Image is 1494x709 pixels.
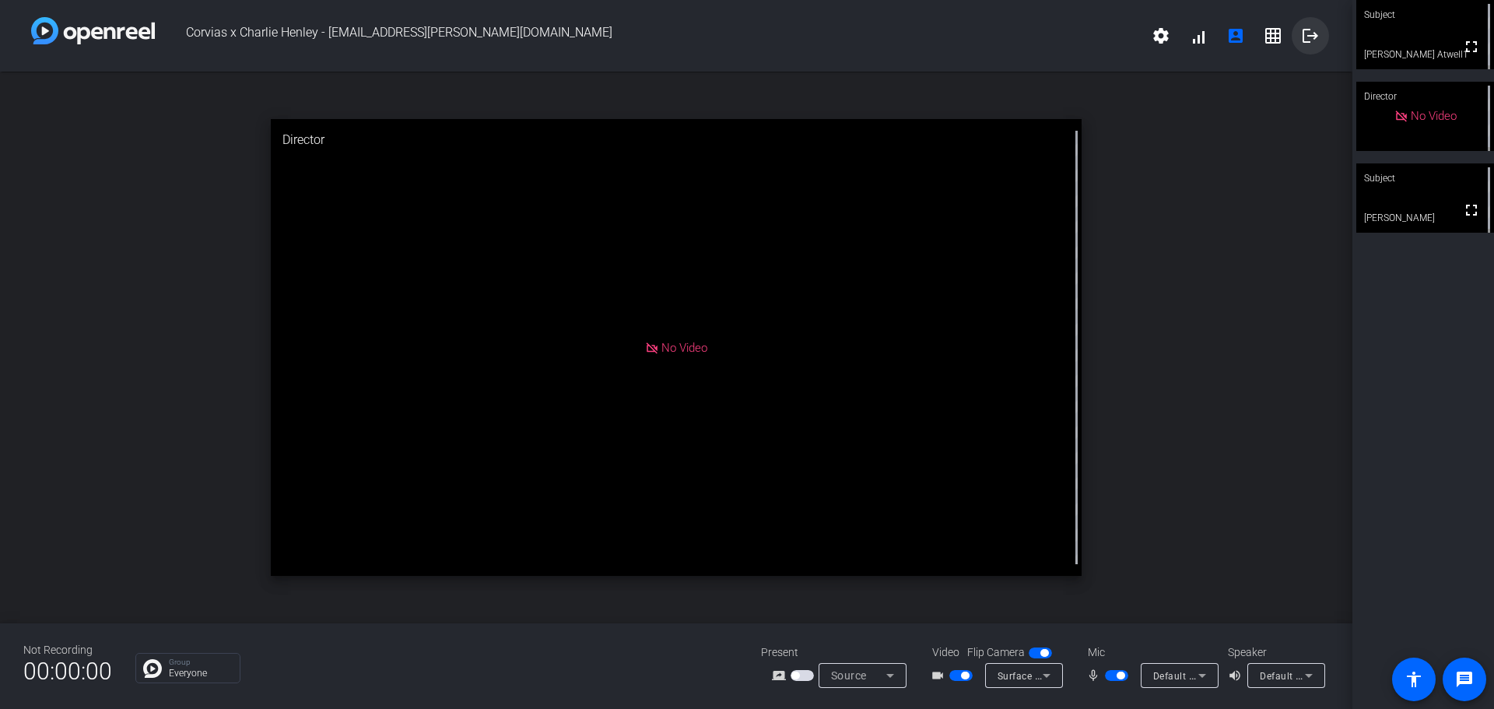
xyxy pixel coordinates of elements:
mat-icon: account_box [1226,26,1245,45]
div: Speaker [1228,644,1321,661]
mat-icon: message [1455,670,1474,689]
span: No Video [661,340,707,354]
mat-icon: settings [1152,26,1170,45]
mat-icon: screen_share_outline [772,666,791,685]
mat-icon: mic_none [1086,666,1105,685]
mat-icon: fullscreen [1462,201,1481,219]
mat-icon: videocam_outline [931,666,949,685]
mat-icon: logout [1301,26,1320,45]
div: Present [761,644,917,661]
mat-icon: volume_up [1228,666,1247,685]
div: Not Recording [23,642,112,658]
span: Flip Camera [967,644,1025,661]
span: Video [932,644,959,661]
p: Group [169,658,232,666]
mat-icon: grid_on [1264,26,1282,45]
span: Surface Camera Front (045e:0990) [998,669,1156,682]
p: Everyone [169,669,232,678]
img: white-gradient.svg [31,17,155,44]
mat-icon: accessibility [1405,670,1423,689]
img: Chat Icon [143,659,162,678]
div: Subject [1356,163,1494,193]
span: Source [831,669,867,682]
span: Default - Microphone (HD Pro Webcam C920) [1153,669,1360,682]
span: No Video [1411,109,1457,123]
div: Director [271,119,1082,161]
button: signal_cellular_alt [1180,17,1217,54]
div: Director [1356,82,1494,111]
span: Corvias x Charlie Henley - [EMAIL_ADDRESS][PERSON_NAME][DOMAIN_NAME] [155,17,1142,54]
div: Mic [1072,644,1228,661]
mat-icon: fullscreen [1462,37,1481,56]
span: 00:00:00 [23,652,112,690]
